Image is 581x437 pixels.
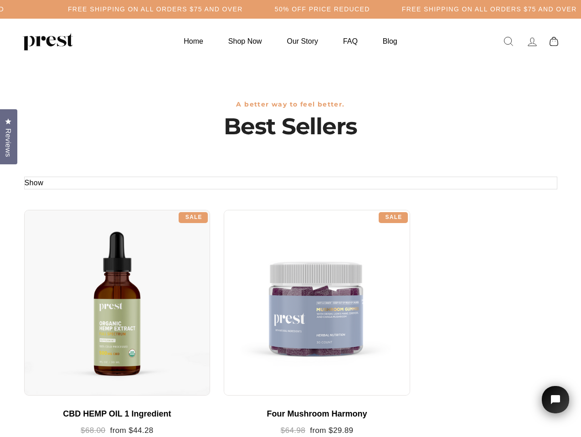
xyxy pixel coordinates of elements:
[276,32,329,50] a: Our Story
[172,32,408,50] ul: Primary
[179,212,208,223] div: Sale
[172,32,215,50] a: Home
[281,426,305,435] span: $64.98
[233,426,401,436] div: from $29.89
[379,212,408,223] div: Sale
[81,426,105,435] span: $68.00
[33,426,201,436] div: from $44.28
[402,5,577,13] h5: Free Shipping on all orders $75 and over
[2,128,14,157] span: Reviews
[68,5,243,13] h5: Free Shipping on all orders $75 and over
[233,409,401,419] div: Four Mushroom Harmony
[24,113,557,140] h1: Best Sellers
[25,177,44,189] button: Show
[33,409,201,419] div: CBD HEMP OIL 1 Ingredient
[23,32,73,51] img: PREST ORGANICS
[530,373,581,437] iframe: Tidio Chat
[24,101,557,108] h3: A better way to feel better.
[217,32,273,50] a: Shop Now
[332,32,369,50] a: FAQ
[275,5,370,13] h5: 50% OFF PRICE REDUCED
[371,32,409,50] a: Blog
